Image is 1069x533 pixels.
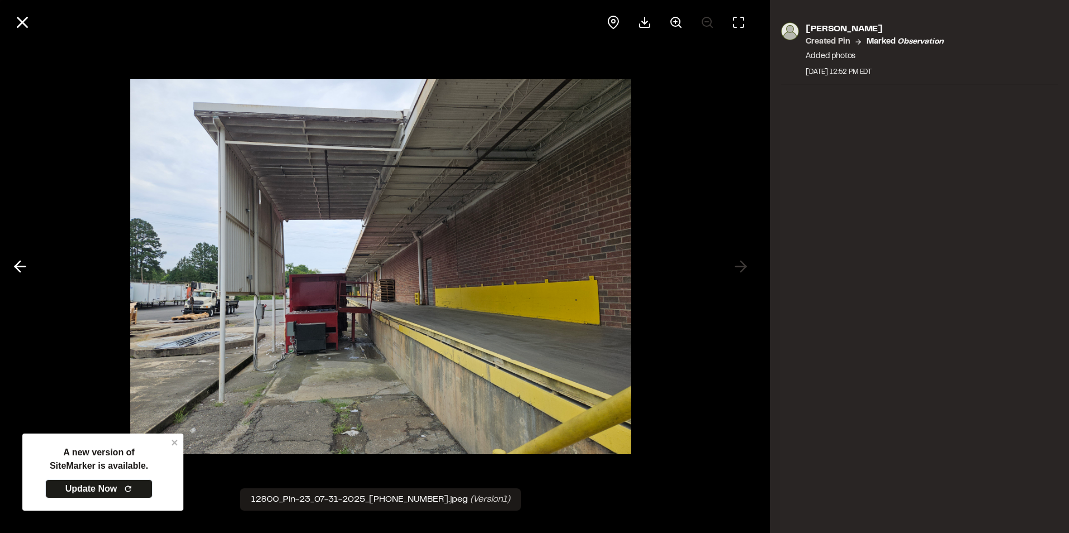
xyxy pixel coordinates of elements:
em: observation [897,39,943,45]
img: photo [781,22,799,40]
p: Created Pin [806,36,850,48]
p: Added photos [806,50,943,63]
p: [PERSON_NAME] [806,22,943,36]
button: Zoom in [663,9,689,36]
div: View pin on map [600,9,627,36]
button: Previous photo [7,253,34,280]
button: Toggle Fullscreen [725,9,752,36]
div: [DATE] 12:52 PM EDT [806,67,943,77]
p: Marked [867,36,943,48]
button: Close modal [9,9,36,36]
img: file [130,68,631,465]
